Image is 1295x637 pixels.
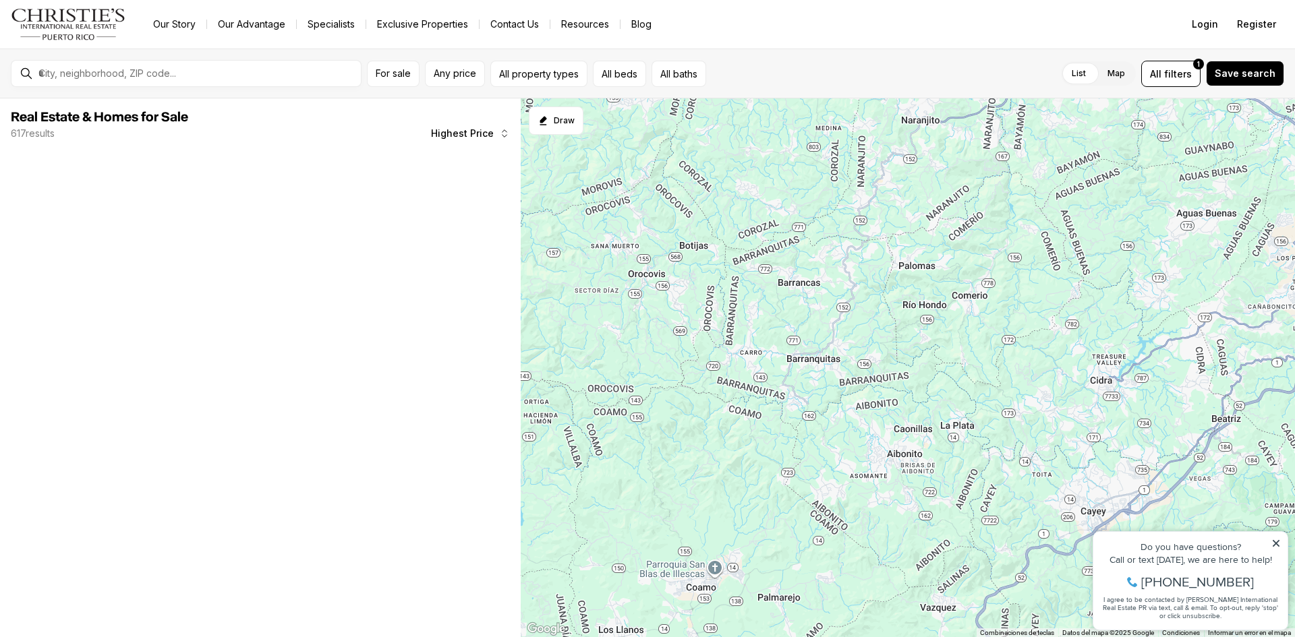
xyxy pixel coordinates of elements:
[376,68,411,79] span: For sale
[1097,61,1136,86] label: Map
[1237,19,1276,30] span: Register
[14,43,195,53] div: Call or text [DATE], we are here to help!
[1215,68,1275,79] span: Save search
[434,68,476,79] span: Any price
[11,111,188,124] span: Real Estate & Homes for Sale
[1229,11,1284,38] button: Register
[142,15,206,34] a: Our Story
[1061,61,1097,86] label: List
[423,120,518,147] button: Highest Price
[480,15,550,34] button: Contact Us
[1184,11,1226,38] button: Login
[17,83,192,109] span: I agree to be contacted by [PERSON_NAME] International Real Estate PR via text, call & email. To ...
[367,61,420,87] button: For sale
[55,63,168,77] span: [PHONE_NUMBER]
[593,61,646,87] button: All beds
[1164,67,1192,81] span: filters
[621,15,662,34] a: Blog
[297,15,366,34] a: Specialists
[1206,61,1284,86] button: Save search
[529,107,583,135] button: Start drawing
[425,61,485,87] button: Any price
[431,128,494,139] span: Highest Price
[1192,19,1218,30] span: Login
[11,8,126,40] img: logo
[1062,629,1154,636] span: Datos del mapa ©2025 Google
[366,15,479,34] a: Exclusive Properties
[652,61,706,87] button: All baths
[550,15,620,34] a: Resources
[1141,61,1201,87] button: Allfilters1
[1197,59,1200,69] span: 1
[490,61,587,87] button: All property types
[207,15,296,34] a: Our Advantage
[1150,67,1161,81] span: All
[14,30,195,40] div: Do you have questions?
[11,128,55,139] p: 617 results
